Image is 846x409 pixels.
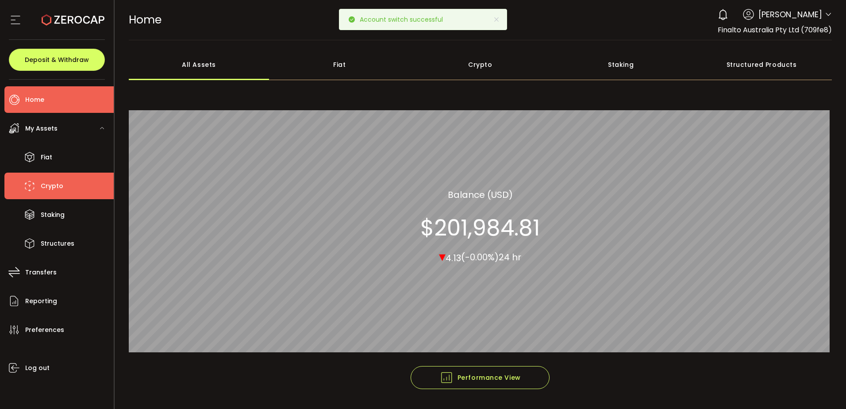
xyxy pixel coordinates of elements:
[499,251,521,263] span: 24 hr
[41,180,63,193] span: Crypto
[129,12,162,27] span: Home
[411,366,550,389] button: Performance View
[718,25,832,35] span: Finalto Australia Pty Ltd (709fe8)
[410,49,550,80] div: Crypto
[41,151,52,164] span: Fiat
[802,367,846,409] iframe: Chat Widget
[41,237,74,250] span: Structures
[25,266,57,279] span: Transfers
[41,208,65,221] span: Staking
[758,8,822,20] span: [PERSON_NAME]
[25,295,57,308] span: Reporting
[461,251,499,263] span: (-0.00%)
[269,49,410,80] div: Fiat
[25,122,58,135] span: My Assets
[129,49,269,80] div: All Assets
[9,49,105,71] button: Deposit & Withdraw
[25,93,44,106] span: Home
[448,188,513,201] section: Balance (USD)
[25,57,89,63] span: Deposit & Withdraw
[25,324,64,336] span: Preferences
[446,251,461,264] span: 4.13
[439,247,446,266] span: ▾
[550,49,691,80] div: Staking
[440,371,521,384] span: Performance View
[25,362,50,374] span: Log out
[691,49,832,80] div: Structured Products
[420,214,540,241] section: $201,984.81
[360,16,450,23] p: Account switch successful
